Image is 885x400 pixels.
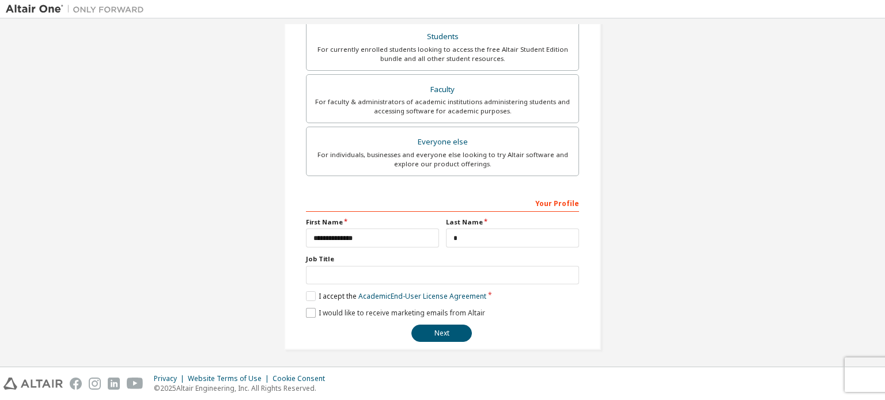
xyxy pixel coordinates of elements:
[306,291,486,301] label: I accept the
[154,383,332,393] p: © 2025 Altair Engineering, Inc. All Rights Reserved.
[411,325,472,342] button: Next
[446,218,579,227] label: Last Name
[358,291,486,301] a: Academic End-User License Agreement
[306,308,485,318] label: I would like to receive marketing emails from Altair
[273,374,332,383] div: Cookie Consent
[306,193,579,212] div: Your Profile
[6,3,150,15] img: Altair One
[306,218,439,227] label: First Name
[108,378,120,390] img: linkedin.svg
[154,374,188,383] div: Privacy
[313,45,572,63] div: For currently enrolled students looking to access the free Altair Student Edition bundle and all ...
[3,378,63,390] img: altair_logo.svg
[313,97,572,116] div: For faculty & administrators of academic institutions administering students and accessing softwa...
[70,378,82,390] img: facebook.svg
[313,150,572,169] div: For individuals, businesses and everyone else looking to try Altair software and explore our prod...
[313,82,572,98] div: Faculty
[313,134,572,150] div: Everyone else
[306,254,579,264] label: Job Title
[313,29,572,45] div: Students
[89,378,101,390] img: instagram.svg
[188,374,273,383] div: Website Terms of Use
[127,378,143,390] img: youtube.svg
